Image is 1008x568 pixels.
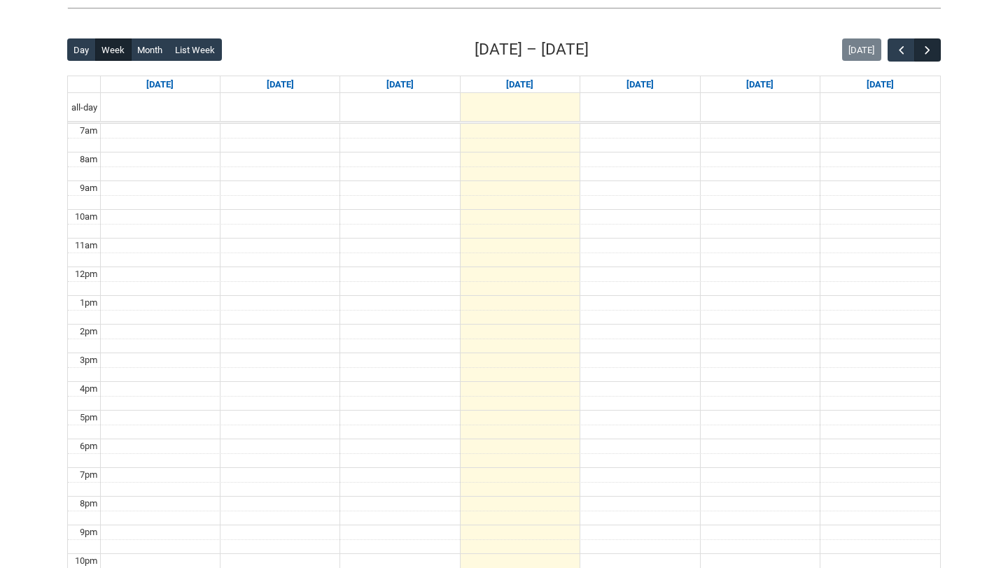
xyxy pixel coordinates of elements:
button: Month [131,38,169,61]
span: all-day [69,101,100,115]
div: 7am [77,124,100,138]
div: 11am [72,239,100,253]
button: Next Week [914,38,941,62]
div: 7pm [77,468,100,482]
h2: [DATE] – [DATE] [475,38,589,62]
button: Previous Week [888,38,914,62]
a: Go to September 12, 2025 [743,76,776,93]
div: 10pm [72,554,100,568]
button: Day [67,38,96,61]
div: 9pm [77,525,100,539]
a: Go to September 13, 2025 [864,76,897,93]
a: Go to September 9, 2025 [384,76,416,93]
div: 12pm [72,267,100,281]
div: 4pm [77,382,100,396]
img: REDU_GREY_LINE [67,1,941,15]
div: 5pm [77,411,100,425]
button: [DATE] [842,38,881,61]
div: 6pm [77,439,100,453]
button: Week [95,38,132,61]
a: Go to September 11, 2025 [624,76,657,93]
div: 3pm [77,353,100,367]
button: List Week [169,38,222,61]
a: Go to September 8, 2025 [264,76,297,93]
div: 2pm [77,325,100,339]
div: 1pm [77,296,100,310]
div: 8pm [77,497,100,511]
div: 8am [77,152,100,166]
div: 10am [72,210,100,224]
div: 9am [77,181,100,195]
a: Go to September 10, 2025 [503,76,536,93]
a: Go to September 7, 2025 [143,76,176,93]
